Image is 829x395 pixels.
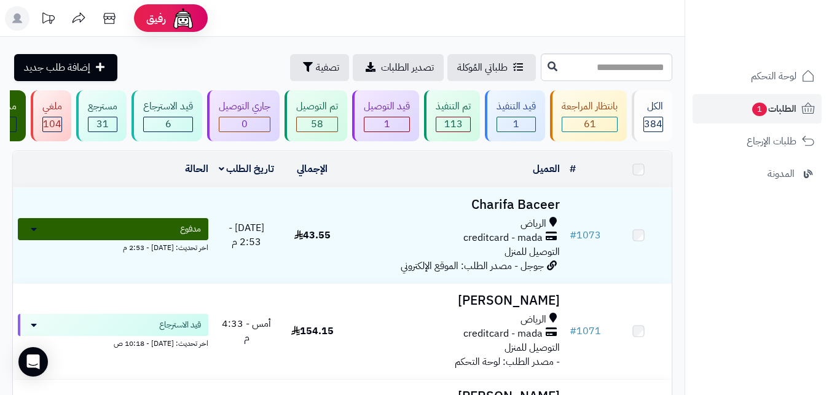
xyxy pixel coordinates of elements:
span: 31 [96,117,109,131]
div: ملغي [42,100,62,114]
div: Open Intercom Messenger [18,347,48,377]
span: 154.15 [291,324,334,338]
span: # [570,228,576,243]
span: التوصيل للمنزل [505,244,560,259]
span: creditcard - mada [463,327,543,341]
div: جاري التوصيل [219,100,270,114]
span: 1 [384,117,390,131]
div: قيد الاسترجاع [143,100,193,114]
a: تم التنفيذ 113 [422,90,482,141]
a: إضافة طلب جديد [14,54,117,81]
span: قيد الاسترجاع [159,319,201,331]
span: جوجل - مصدر الطلب: الموقع الإلكتروني [401,259,544,273]
span: 58 [311,117,323,131]
span: التوصيل للمنزل [505,340,560,355]
div: قيد التنفيذ [497,100,536,114]
a: تحديثات المنصة [33,6,63,34]
a: ملغي 104 [28,90,74,141]
div: 61 [562,117,617,131]
a: مسترجع 31 [74,90,129,141]
div: قيد التوصيل [364,100,410,114]
span: [DATE] - 2:53 م [229,221,264,249]
div: 1 [364,117,409,131]
div: 31 [88,117,117,131]
a: بانتظار المراجعة 61 [548,90,629,141]
a: الطلبات1 [693,94,822,123]
span: إضافة طلب جديد [24,60,90,75]
a: طلباتي المُوكلة [447,54,536,81]
div: الكل [643,100,663,114]
span: 1 [752,102,767,116]
span: أمس - 4:33 م [222,316,271,345]
a: #1071 [570,324,601,338]
a: الحالة [185,162,208,176]
img: ai-face.png [171,6,195,31]
a: تصدير الطلبات [353,54,444,81]
span: 384 [644,117,662,131]
a: المدونة [693,159,822,189]
a: طلبات الإرجاع [693,127,822,156]
div: بانتظار المراجعة [562,100,618,114]
div: 113 [436,117,470,131]
div: اخر تحديث: [DATE] - 2:53 م [18,240,208,253]
a: #1073 [570,228,601,243]
span: الرياض [521,313,546,327]
span: مدفوع [180,223,201,235]
span: 0 [242,117,248,131]
img: logo-2.png [745,23,817,49]
span: المدونة [768,165,795,182]
h3: Charifa Baceer [350,198,560,212]
span: 43.55 [294,228,331,243]
span: 104 [43,117,61,131]
span: 6 [165,117,171,131]
div: 58 [297,117,337,131]
div: اخر تحديث: [DATE] - 10:18 ص [18,336,208,349]
a: لوحة التحكم [693,61,822,91]
td: - مصدر الطلب: لوحة التحكم [345,284,565,379]
span: creditcard - mada [463,231,543,245]
a: جاري التوصيل 0 [205,90,282,141]
span: رفيق [146,11,166,26]
span: الرياض [521,217,546,231]
span: تصفية [316,60,339,75]
div: تم التوصيل [296,100,338,114]
a: العميل [533,162,560,176]
a: قيد التنفيذ 1 [482,90,548,141]
a: تم التوصيل 58 [282,90,350,141]
h3: [PERSON_NAME] [350,294,560,308]
span: لوحة التحكم [751,68,796,85]
a: قيد الاسترجاع 6 [129,90,205,141]
button: تصفية [290,54,349,81]
a: الكل384 [629,90,675,141]
a: # [570,162,576,176]
div: 0 [219,117,270,131]
span: # [570,324,576,338]
div: مسترجع [88,100,117,114]
span: تصدير الطلبات [381,60,434,75]
div: 1 [497,117,535,131]
a: تاريخ الطلب [219,162,275,176]
span: طلباتي المُوكلة [457,60,508,75]
a: الإجمالي [297,162,328,176]
span: 61 [584,117,596,131]
span: طلبات الإرجاع [747,133,796,150]
span: 113 [444,117,463,131]
div: 6 [144,117,192,131]
a: قيد التوصيل 1 [350,90,422,141]
span: الطلبات [751,100,796,117]
div: تم التنفيذ [436,100,471,114]
span: 1 [513,117,519,131]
